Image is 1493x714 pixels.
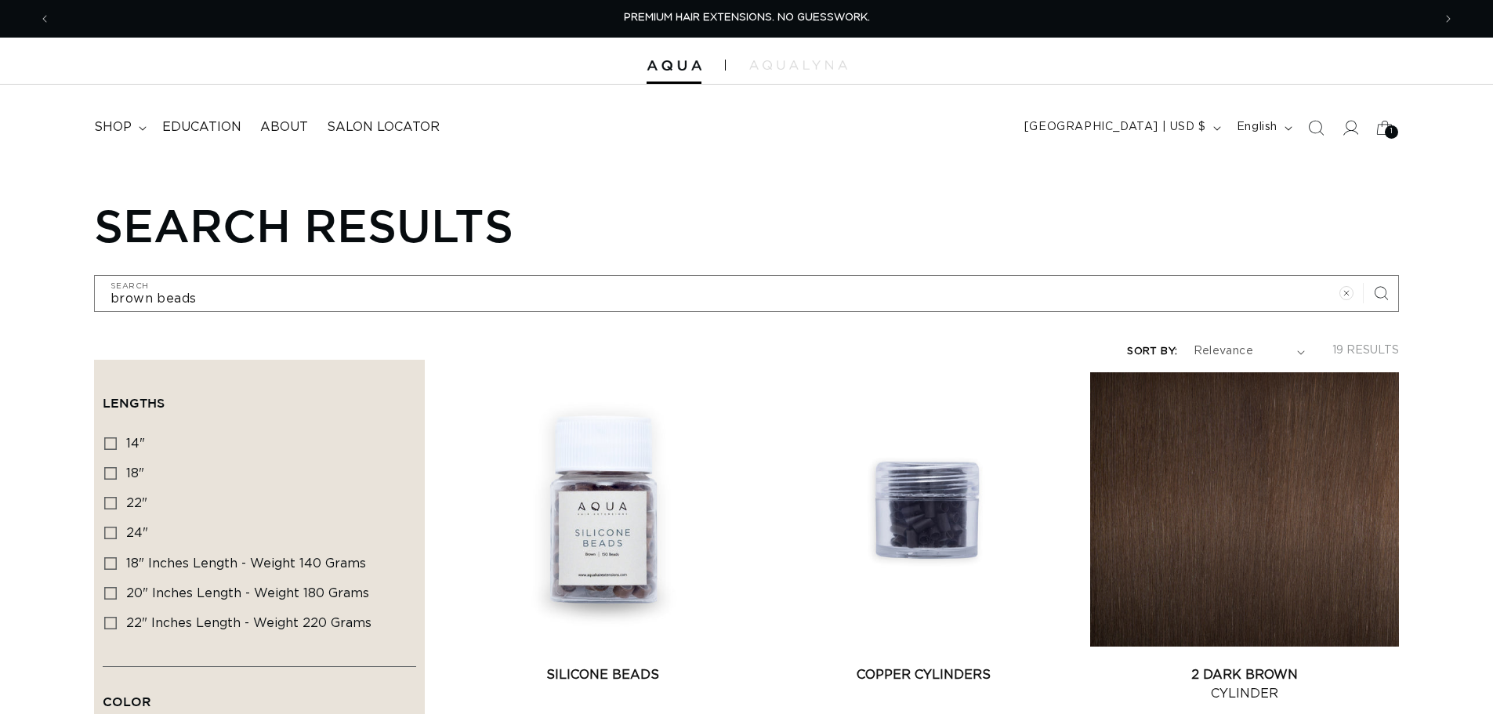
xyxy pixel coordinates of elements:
[126,557,366,570] span: 18" Inches length - Weight 140 grams
[624,13,870,23] span: PREMIUM HAIR EXTENSIONS. NO GUESSWORK.
[327,119,440,136] span: Salon Locator
[94,198,1399,252] h1: Search results
[126,467,144,480] span: 18"
[162,119,241,136] span: Education
[1431,4,1466,34] button: Next announcement
[103,396,165,410] span: Lengths
[251,110,317,145] a: About
[770,665,1078,684] a: Copper Cylinders
[1299,111,1333,145] summary: Search
[27,4,62,34] button: Previous announcement
[126,587,369,600] span: 20" Inches length - Weight 180 grams
[1364,276,1398,310] button: Search
[126,527,148,539] span: 24"
[126,437,145,450] span: 14"
[1329,276,1364,310] button: Clear search term
[1390,125,1393,139] span: 1
[85,110,153,145] summary: shop
[1127,346,1177,357] label: Sort by:
[1237,119,1277,136] span: English
[749,60,847,70] img: aqualyna.com
[260,119,308,136] span: About
[647,60,701,71] img: Aqua Hair Extensions
[95,276,1398,311] input: Search
[317,110,449,145] a: Salon Locator
[126,497,147,509] span: 22"
[103,368,416,425] summary: Lengths (0 selected)
[448,665,757,684] a: Silicone Beads
[94,119,132,136] span: shop
[153,110,251,145] a: Education
[1090,665,1399,703] a: 2 Dark Brown Cylinder
[126,617,371,629] span: 22" Inches length - Weight 220 grams
[1227,113,1299,143] button: English
[1332,345,1399,356] span: 19 results
[1015,113,1227,143] button: [GEOGRAPHIC_DATA] | USD $
[103,694,151,709] span: Color
[1024,119,1206,136] span: [GEOGRAPHIC_DATA] | USD $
